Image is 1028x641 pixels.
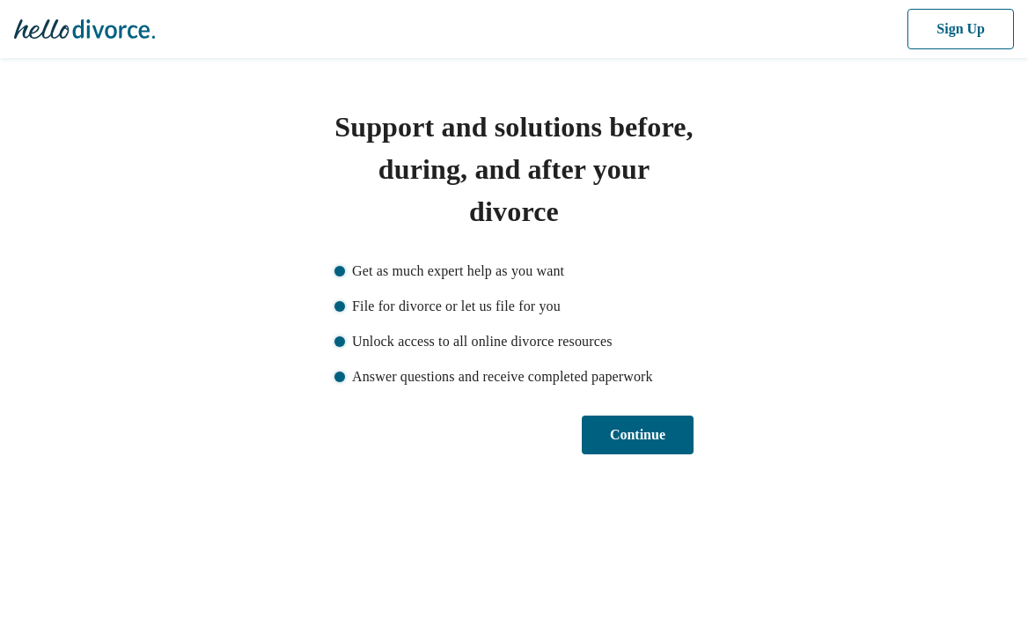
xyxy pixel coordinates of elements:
img: Hello Divorce Logo [14,11,155,47]
li: Unlock access to all online divorce resources [334,331,694,352]
li: File for divorce or let us file for you [334,296,694,317]
h1: Support and solutions before, during, and after your divorce [334,106,694,232]
li: Answer questions and receive completed paperwork [334,366,694,387]
button: Continue [577,416,694,454]
button: Sign Up [904,9,1014,49]
li: Get as much expert help as you want [334,261,694,282]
